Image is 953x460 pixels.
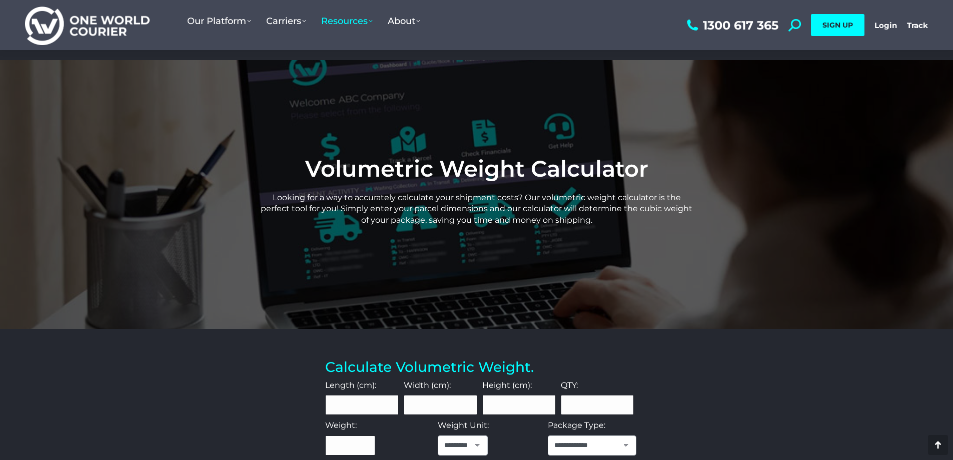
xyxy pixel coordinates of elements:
[266,16,306,27] span: Carriers
[260,192,693,226] p: Looking for a way to accurately calculate your shipment costs? Our volumetric weight calculator i...
[180,6,259,37] a: Our Platform
[548,420,605,431] label: Package Type:
[325,380,376,391] label: Length (cm):
[25,5,150,46] img: One World Courier
[404,380,451,391] label: Width (cm):
[388,16,420,27] span: About
[907,21,928,30] a: Track
[314,6,380,37] a: Resources
[325,420,357,431] label: Weight:
[561,380,578,391] label: QTY:
[325,359,634,376] h3: Calculate Volumetric Weight.
[822,21,853,30] span: SIGN UP
[482,380,532,391] label: Height (cm):
[438,420,489,431] label: Weight Unit:
[321,16,373,27] span: Resources
[380,6,428,37] a: About
[259,6,314,37] a: Carriers
[811,14,864,36] a: SIGN UP
[684,19,778,32] a: 1300 617 365
[187,16,251,27] span: Our Platform
[260,155,693,182] h1: Volumetric Weight Calculator
[874,21,897,30] a: Login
